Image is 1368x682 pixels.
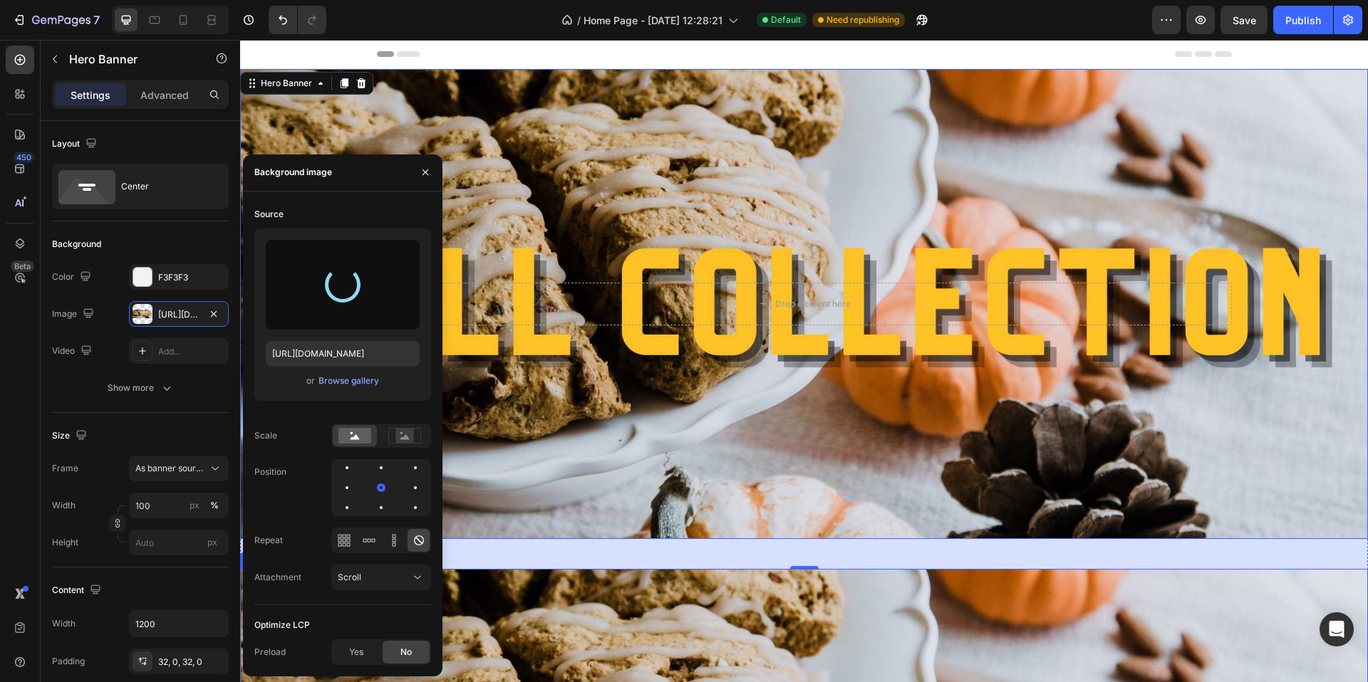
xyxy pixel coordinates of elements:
[52,617,76,630] div: Width
[1273,6,1333,34] button: Publish
[52,268,94,287] div: Color
[52,426,90,446] div: Size
[93,11,100,28] p: 7
[186,497,203,514] button: %
[266,341,420,367] input: https://example.com/image.jpg
[318,374,380,388] button: Browse gallery
[6,6,106,34] button: 7
[108,381,174,395] div: Show more
[69,51,190,68] p: Hero Banner
[1285,13,1321,28] div: Publish
[254,166,332,179] div: Background image
[52,655,85,668] div: Padding
[158,308,199,321] div: [URL][DOMAIN_NAME]
[254,534,283,547] div: Repeat
[18,37,75,50] div: Hero Banner
[331,565,431,590] button: Scroll
[52,499,76,512] label: Width
[140,88,189,103] p: Advanced
[11,261,34,272] div: Beta
[254,208,284,221] div: Source
[52,536,78,549] label: Height
[584,13,722,28] span: Home Page - [DATE] 12:28:21
[240,40,1368,682] iframe: Design area
[318,374,379,387] div: Browse gallery
[52,375,229,401] button: Show more
[206,497,223,514] button: px
[71,88,110,103] p: Settings
[52,305,97,324] div: Image
[3,514,60,527] div: Hero Banner
[535,258,611,270] div: Drop element here
[52,342,95,361] div: Video
[338,572,361,582] span: Scroll
[158,345,225,358] div: Add...
[771,14,801,26] span: Default
[158,656,225,668] div: 32, 0, 32, 0
[129,530,229,555] input: px
[158,271,225,284] div: F3F3F3
[190,499,199,512] div: px
[349,646,363,659] span: Yes
[130,611,228,636] input: Auto
[254,619,310,631] div: Optimize LCP
[135,462,205,475] span: As banner source
[52,238,101,251] div: Background
[129,456,229,481] button: As banner source
[269,6,326,34] div: Undo/Redo
[254,646,286,659] div: Preload
[826,14,899,26] span: Need republishing
[254,429,277,442] div: Scale
[1233,14,1256,26] span: Save
[52,462,78,475] label: Frame
[210,499,219,512] div: %
[14,152,34,163] div: 450
[129,493,229,518] input: px%
[1320,612,1354,646] div: Open Intercom Messenger
[121,170,208,203] div: Center
[52,581,104,600] div: Content
[400,646,412,659] span: No
[254,571,301,584] div: Attachment
[306,372,315,389] span: or
[207,537,217,547] span: px
[1221,6,1268,34] button: Save
[52,135,100,154] div: Layout
[577,13,581,28] span: /
[254,466,286,478] div: Position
